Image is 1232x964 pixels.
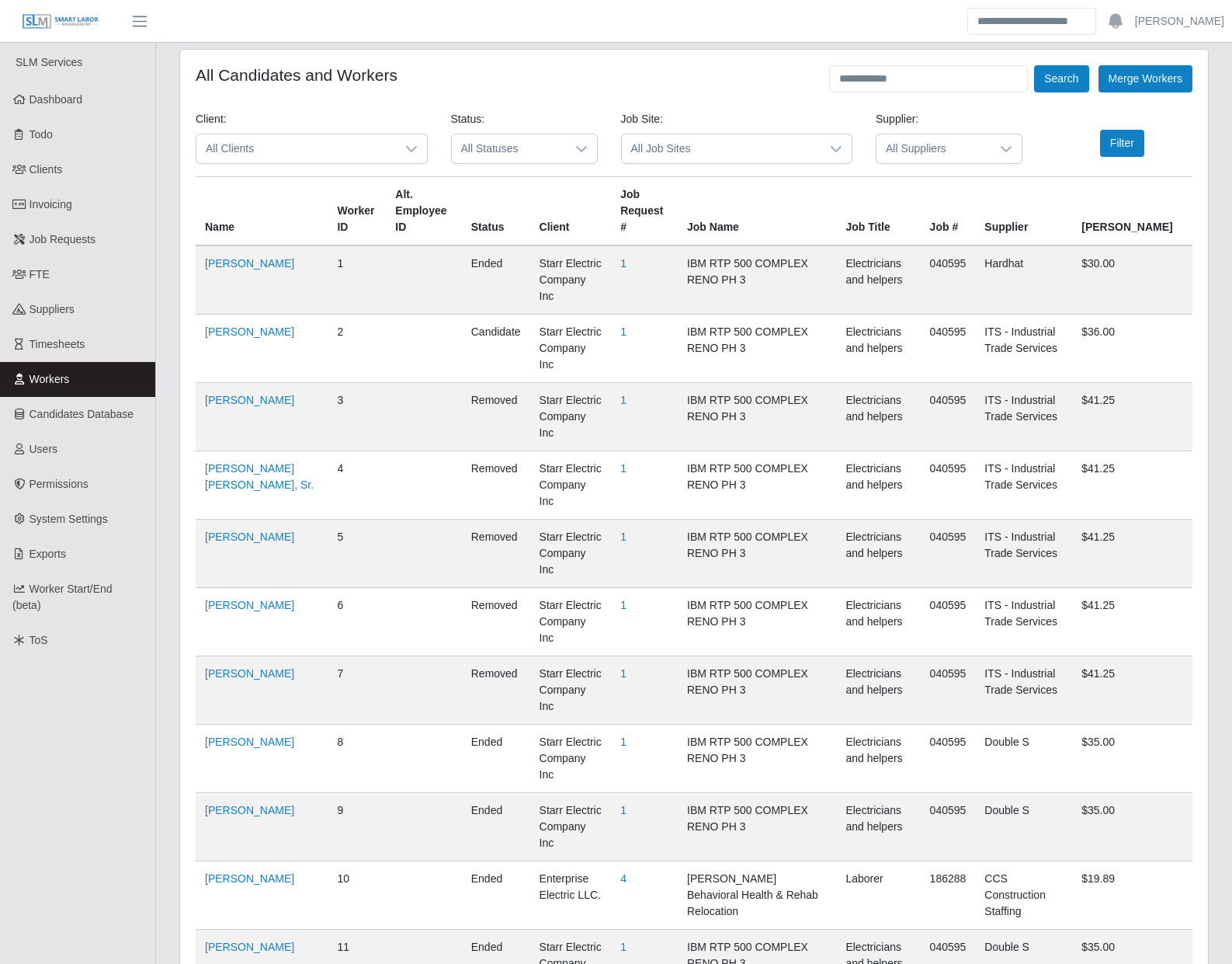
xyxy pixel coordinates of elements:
td: ended [462,793,530,861]
td: Electricians and helpers [836,793,920,861]
a: 1 [620,804,626,816]
td: ended [462,725,530,793]
span: Users [29,443,58,455]
td: IBM RTP 500 COMPLEX RENO PH 3 [678,520,836,588]
td: 10 [328,861,386,930]
td: removed [462,520,530,588]
span: Exports [29,548,66,560]
h4: All Candidates and Workers [196,65,397,85]
span: Invoicing [29,198,72,211]
td: Double S [975,793,1072,861]
span: SLM Services [16,56,82,68]
span: Candidates Database [29,408,134,420]
a: [PERSON_NAME] [205,394,294,406]
td: Electricians and helpers [836,315,920,383]
td: Starr Electric Company Inc [530,245,612,315]
td: IBM RTP 500 COMPLEX RENO PH 3 [678,656,836,725]
th: [PERSON_NAME] [1072,177,1192,246]
td: 040595 [921,520,976,588]
td: 1 [328,245,386,315]
td: Starr Electric Company Inc [530,383,612,451]
a: [PERSON_NAME] [205,599,294,611]
td: ITS - Industrial Trade Services [975,451,1072,520]
td: $35.00 [1072,793,1192,861]
td: removed [462,588,530,656]
span: System Settings [29,513,108,525]
span: Job Requests [29,233,96,245]
td: ended [462,861,530,930]
td: 8 [328,725,386,793]
th: Job Title [836,177,920,246]
td: Starr Electric Company Inc [530,656,612,725]
a: [PERSON_NAME] [205,531,294,543]
td: $41.25 [1072,656,1192,725]
td: $41.25 [1072,383,1192,451]
td: IBM RTP 500 COMPLEX RENO PH 3 [678,793,836,861]
span: Clients [29,163,63,176]
td: 040595 [921,315,976,383]
td: CCS Construction Staffing [975,861,1072,930]
td: Starr Electric Company Inc [530,451,612,520]
span: ToS [29,634,48,646]
label: Client: [196,111,227,127]
a: [PERSON_NAME] [205,872,294,885]
a: 1 [620,325,626,338]
td: [PERSON_NAME] Behavioral Health & Rehab Relocation [678,861,836,930]
td: $41.25 [1072,520,1192,588]
td: IBM RTP 500 COMPLEX RENO PH 3 [678,588,836,656]
td: IBM RTP 500 COMPLEX RENO PH 3 [678,315,836,383]
td: $36.00 [1072,315,1192,383]
a: [PERSON_NAME] [PERSON_NAME], Sr. [205,462,314,491]
td: Electricians and helpers [836,725,920,793]
td: Electricians and helpers [836,245,920,315]
td: 6 [328,588,386,656]
span: Timesheets [29,338,85,350]
a: 1 [620,257,626,270]
td: Electricians and helpers [836,451,920,520]
td: IBM RTP 500 COMPLEX RENO PH 3 [678,725,836,793]
a: [PERSON_NAME] [205,325,294,338]
a: 4 [620,872,626,885]
button: Search [1034,65,1088,92]
td: 040595 [921,383,976,451]
td: candidate [462,315,530,383]
input: Search [967,8,1096,35]
td: ITS - Industrial Trade Services [975,383,1072,451]
td: $30.00 [1072,245,1192,315]
label: Supplier: [876,111,918,127]
a: 1 [620,462,626,475]
label: Job Site: [621,111,663,127]
img: SLM Logo [22,13,99,30]
label: Status: [451,111,485,127]
td: ITS - Industrial Trade Services [975,588,1072,656]
a: [PERSON_NAME] [205,736,294,748]
td: Double S [975,725,1072,793]
td: 7 [328,656,386,725]
td: Laborer [836,861,920,930]
td: $41.25 [1072,451,1192,520]
td: removed [462,383,530,451]
th: Worker ID [328,177,386,246]
td: 5 [328,520,386,588]
th: Job # [921,177,976,246]
td: 4 [328,451,386,520]
th: Client [530,177,612,246]
span: Permissions [29,478,88,490]
td: 040595 [921,245,976,315]
a: [PERSON_NAME] [205,941,294,953]
span: Todo [29,128,53,141]
td: 9 [328,793,386,861]
span: Suppliers [29,303,75,315]
button: Filter [1100,130,1144,157]
td: ended [462,245,530,315]
td: 040595 [921,588,976,656]
a: 1 [620,599,626,611]
td: Starr Electric Company Inc [530,588,612,656]
td: $35.00 [1072,725,1192,793]
span: Dashboard [29,93,83,106]
th: Name [196,177,328,246]
td: 2 [328,315,386,383]
td: 3 [328,383,386,451]
a: 1 [620,941,626,953]
td: Hardhat [975,245,1072,315]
